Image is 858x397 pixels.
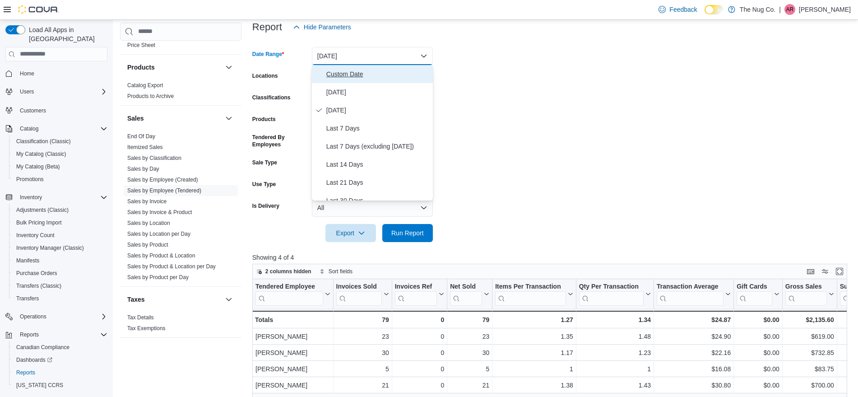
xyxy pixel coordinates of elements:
[16,344,70,351] span: Canadian Compliance
[395,331,444,342] div: 0
[13,174,47,185] a: Promotions
[805,266,816,277] button: Keyboard shortcuts
[495,331,573,342] div: 1.35
[127,230,190,238] span: Sales by Location per Day
[127,325,166,332] span: Tax Exemptions
[785,347,834,358] div: $732.85
[740,4,775,15] p: The Nug Co.
[9,254,111,267] button: Manifests
[16,311,50,322] button: Operations
[450,364,489,374] div: 5
[336,331,389,342] div: 23
[127,144,163,151] span: Itemized Sales
[304,23,351,32] span: Hide Parameters
[785,283,834,306] button: Gross Sales
[13,243,88,253] a: Inventory Manager (Classic)
[450,331,489,342] div: 23
[127,198,167,205] a: Sales by Invoice
[336,380,389,391] div: 21
[13,293,107,304] span: Transfers
[127,198,167,205] span: Sales by Invoice
[127,63,222,72] button: Products
[127,82,163,89] span: Catalog Export
[127,231,190,237] a: Sales by Location per Day
[252,202,279,210] label: Is Delivery
[579,331,651,342] div: 1.48
[326,141,429,152] span: Last 7 Days (excluding [DATE])
[16,356,52,364] span: Dashboards
[13,217,107,228] span: Bulk Pricing Import
[312,47,433,65] button: [DATE]
[16,123,107,134] span: Catalog
[127,114,144,123] h3: Sales
[13,149,107,159] span: My Catalog (Classic)
[127,144,163,150] a: Itemized Sales
[13,161,64,172] a: My Catalog (Beta)
[20,88,34,95] span: Users
[785,364,834,374] div: $83.75
[13,230,58,241] a: Inventory Count
[657,283,731,306] button: Transaction Average
[737,364,779,374] div: $0.00
[120,312,241,337] div: Taxes
[2,85,111,98] button: Users
[657,364,731,374] div: $16.08
[9,160,111,173] button: My Catalog (Beta)
[255,283,323,291] div: Tendered Employee
[2,103,111,117] button: Customers
[579,314,650,325] div: 1.34
[495,380,573,391] div: 1.38
[737,314,779,325] div: $0.00
[13,380,67,391] a: [US_STATE] CCRS
[9,341,111,354] button: Canadian Compliance
[255,347,330,358] div: [PERSON_NAME]
[9,280,111,292] button: Transfers (Classic)
[252,159,277,166] label: Sale Type
[252,94,291,101] label: Classifications
[391,229,424,238] span: Run Report
[13,355,56,365] a: Dashboards
[316,266,356,277] button: Sort fields
[326,123,429,134] span: Last 7 Days
[20,331,39,338] span: Reports
[127,165,159,173] span: Sales by Day
[16,68,38,79] a: Home
[13,174,107,185] span: Promotions
[9,135,111,148] button: Classification (Classic)
[13,255,43,266] a: Manifests
[13,268,107,279] span: Purchase Orders
[657,283,724,306] div: Transaction Average
[9,148,111,160] button: My Catalog (Classic)
[737,283,772,306] div: Gift Card Sales
[785,380,834,391] div: $700.00
[655,0,700,19] a: Feedback
[9,229,111,242] button: Inventory Count
[127,242,168,248] a: Sales by Product
[255,283,330,306] button: Tendered Employee
[785,331,834,342] div: $619.00
[786,4,794,15] span: AR
[16,270,57,277] span: Purchase Orders
[127,166,159,172] a: Sales by Day
[16,219,62,226] span: Bulk Pricing Import
[2,191,111,204] button: Inventory
[13,367,39,378] a: Reports
[223,113,234,124] button: Sales
[223,62,234,73] button: Products
[127,63,155,72] h3: Products
[127,133,155,140] a: End Of Day
[395,314,444,325] div: 0
[450,380,489,391] div: 21
[495,283,566,306] div: Items Per Transaction
[127,314,154,321] a: Tax Details
[255,283,323,306] div: Tendered Employee
[382,224,433,242] button: Run Report
[223,294,234,305] button: Taxes
[13,149,70,159] a: My Catalog (Classic)
[25,25,107,43] span: Load All Apps in [GEOGRAPHIC_DATA]
[326,195,429,206] span: Last 30 Days
[326,159,429,170] span: Last 14 Days
[737,283,779,306] button: Gift Cards
[9,354,111,366] a: Dashboards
